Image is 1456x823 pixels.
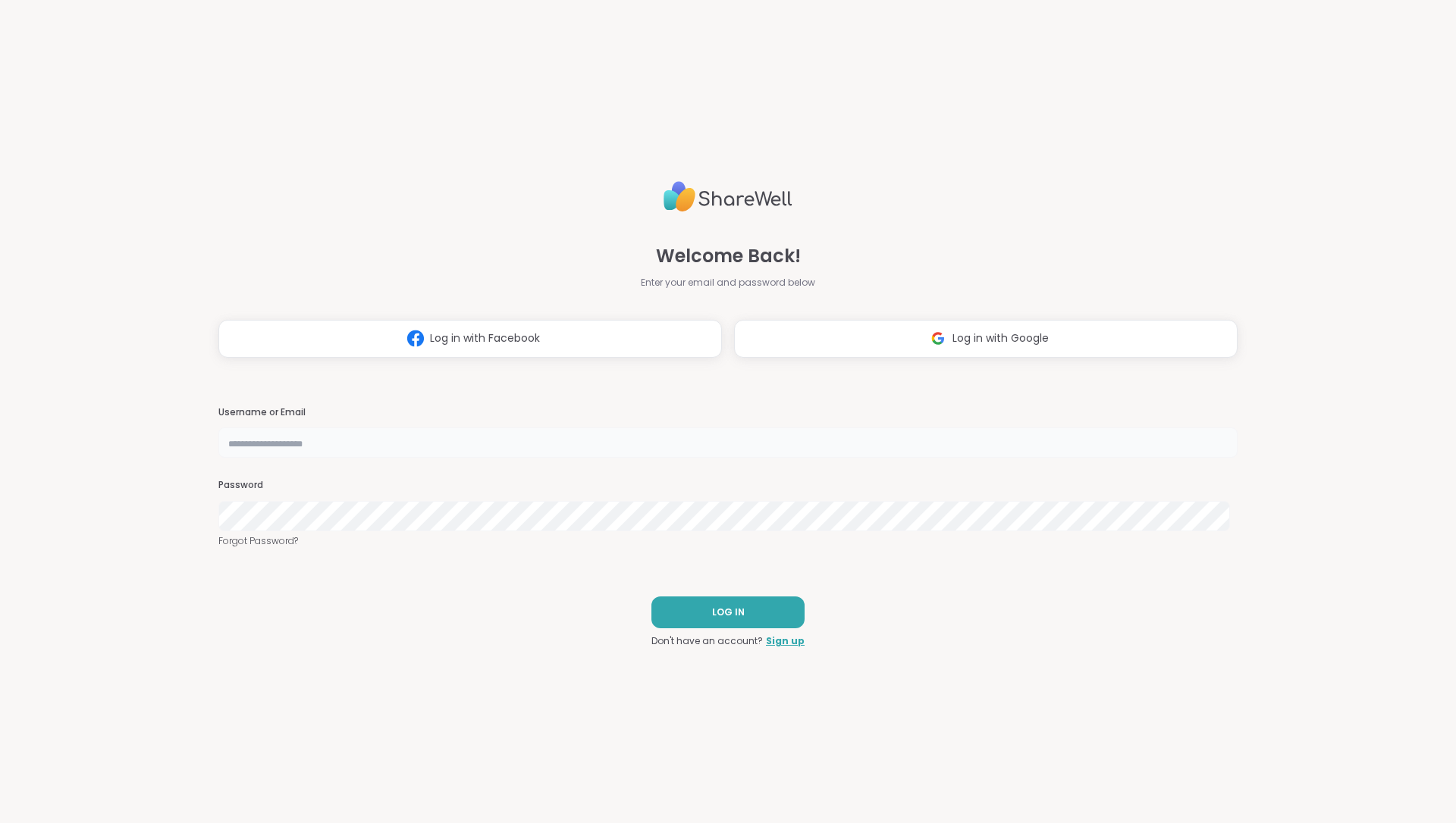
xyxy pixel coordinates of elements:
[218,320,722,358] button: Log in with Facebook
[430,330,540,346] span: Log in with Facebook
[218,479,1238,492] h3: Password
[712,606,745,619] span: LOG IN
[734,320,1238,358] button: Log in with Google
[641,276,815,289] span: Enter your email and password below
[952,330,1049,346] span: Log in with Google
[651,634,763,648] span: Don't have an account?
[664,175,792,218] img: ShareWell Logo
[651,596,805,628] button: LOG IN
[218,534,1238,548] a: Forgot Password?
[766,634,805,648] a: Sign up
[656,243,801,270] span: Welcome Back!
[401,324,430,352] img: ShareWell Logomark
[924,324,952,352] img: ShareWell Logomark
[218,406,1238,419] h3: Username or Email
